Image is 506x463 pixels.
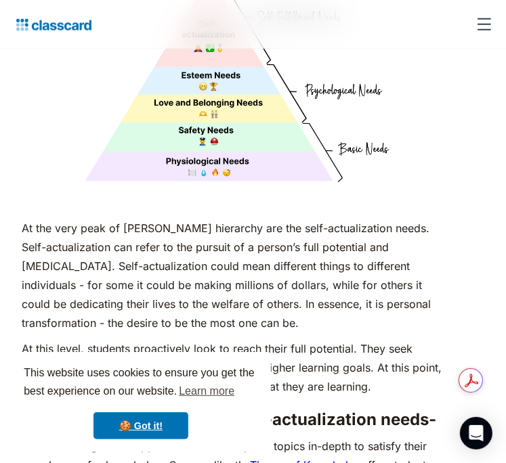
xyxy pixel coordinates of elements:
[177,381,236,401] a: learn more about cookies
[24,365,258,401] span: This website uses cookies to ensure you get the best experience on our website.
[22,219,444,332] p: At the very peak of [PERSON_NAME] hierarchy are the self-actualization needs. Self-actualization ...
[93,412,188,439] a: dismiss cookie message
[468,8,495,41] div: menu
[22,339,444,396] p: At this level, students proactively look to reach their full potential. They seek higher levels o...
[11,352,271,452] div: cookieconsent
[11,15,91,34] a: home
[22,193,444,212] p: ‍
[460,417,492,449] div: Open Intercom Messenger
